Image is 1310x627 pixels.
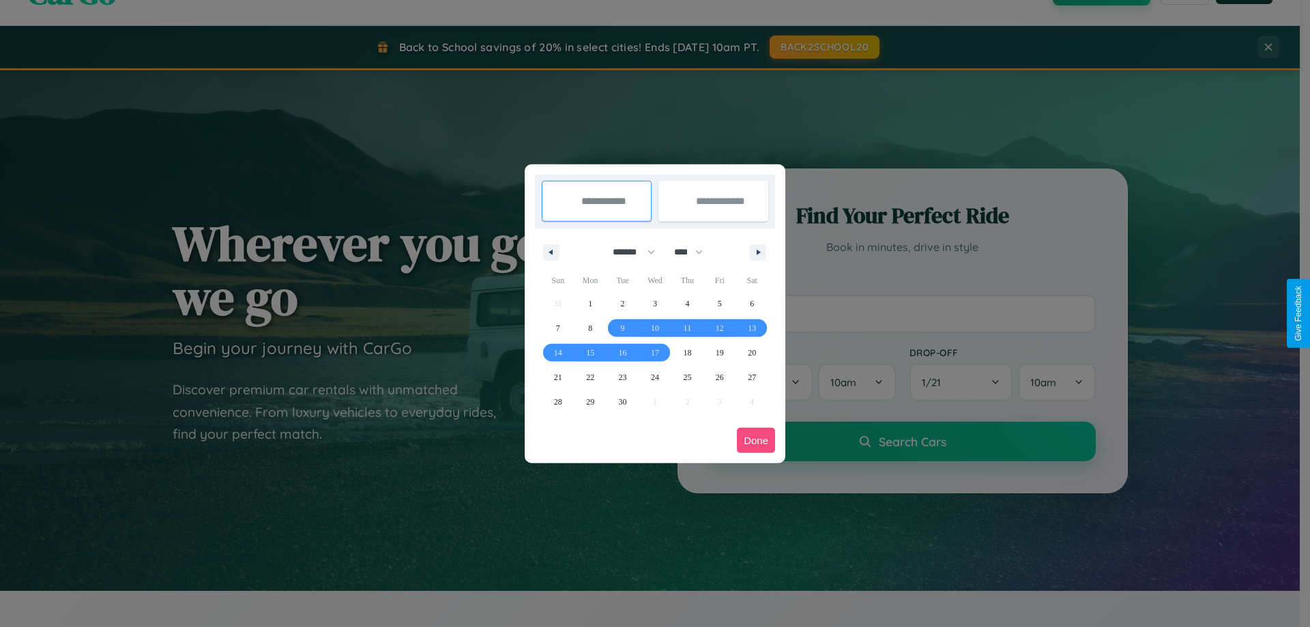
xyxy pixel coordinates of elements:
[685,291,689,316] span: 4
[671,291,703,316] button: 4
[671,340,703,365] button: 18
[716,316,724,340] span: 12
[607,340,639,365] button: 16
[716,365,724,390] span: 26
[716,340,724,365] span: 19
[1294,286,1303,341] div: Give Feedback
[653,291,657,316] span: 3
[703,340,736,365] button: 19
[737,428,775,453] button: Done
[574,316,606,340] button: 8
[651,340,659,365] span: 17
[651,316,659,340] span: 10
[554,340,562,365] span: 14
[607,269,639,291] span: Tue
[736,340,768,365] button: 20
[703,269,736,291] span: Fri
[586,390,594,414] span: 29
[748,365,756,390] span: 27
[651,365,659,390] span: 24
[554,365,562,390] span: 21
[574,390,606,414] button: 29
[574,269,606,291] span: Mon
[607,365,639,390] button: 23
[574,340,606,365] button: 15
[586,365,594,390] span: 22
[671,365,703,390] button: 25
[542,269,574,291] span: Sun
[683,365,691,390] span: 25
[736,365,768,390] button: 27
[736,269,768,291] span: Sat
[736,316,768,340] button: 13
[736,291,768,316] button: 6
[639,340,671,365] button: 17
[586,340,594,365] span: 15
[619,390,627,414] span: 30
[639,365,671,390] button: 24
[683,340,691,365] span: 18
[574,365,606,390] button: 22
[748,316,756,340] span: 13
[619,340,627,365] span: 16
[671,269,703,291] span: Thu
[588,291,592,316] span: 1
[607,390,639,414] button: 30
[639,316,671,340] button: 10
[750,291,754,316] span: 6
[621,316,625,340] span: 9
[607,316,639,340] button: 9
[748,340,756,365] span: 20
[639,269,671,291] span: Wed
[621,291,625,316] span: 2
[703,316,736,340] button: 12
[574,291,606,316] button: 1
[703,365,736,390] button: 26
[607,291,639,316] button: 2
[542,365,574,390] button: 21
[619,365,627,390] span: 23
[588,316,592,340] span: 8
[542,316,574,340] button: 7
[554,390,562,414] span: 28
[542,340,574,365] button: 14
[703,291,736,316] button: 5
[718,291,722,316] span: 5
[556,316,560,340] span: 7
[671,316,703,340] button: 11
[639,291,671,316] button: 3
[542,390,574,414] button: 28
[684,316,692,340] span: 11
